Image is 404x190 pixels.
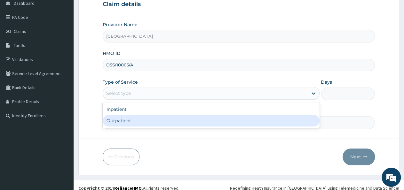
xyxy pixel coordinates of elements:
[103,1,375,8] h3: Claim details
[103,21,138,28] label: Provider Name
[12,32,26,48] img: d_794563401_company_1708531726252_794563401
[14,28,26,34] span: Claims
[103,115,319,126] div: Outpatient
[103,59,375,71] input: Enter HMO ID
[105,3,120,19] div: Minimize live chat window
[14,42,25,48] span: Tariffs
[33,36,107,44] div: Chat with us now
[103,50,121,57] label: HMO ID
[3,124,122,147] textarea: Type your message and hit 'Enter'
[103,79,138,85] label: Type of Service
[103,103,319,115] div: Inpatient
[14,0,35,6] span: Dashboard
[106,90,131,96] div: Select type
[103,148,139,165] button: Previous
[343,148,375,165] button: Next
[321,79,332,85] label: Days
[37,55,88,120] span: We're online!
